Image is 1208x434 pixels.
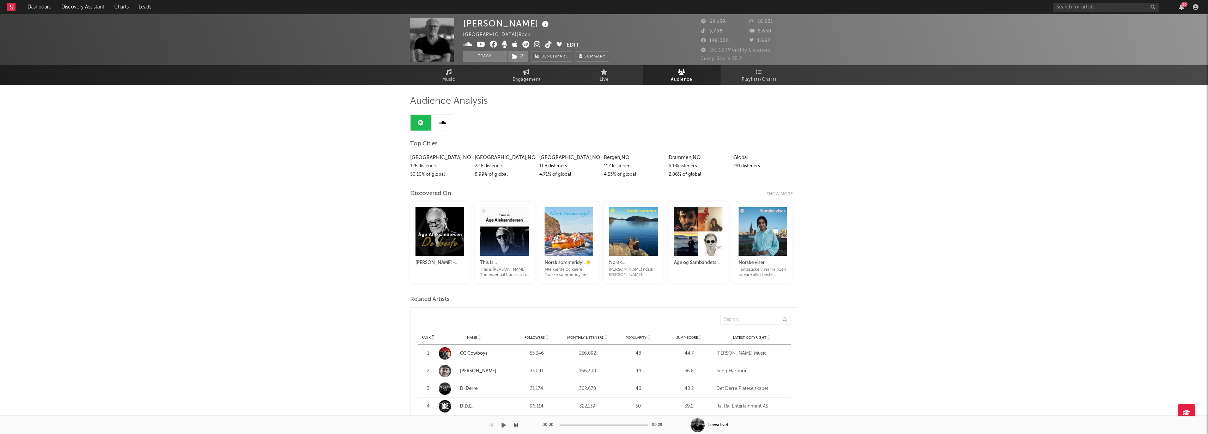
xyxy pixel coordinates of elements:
[1181,2,1188,7] div: 90
[567,336,603,340] span: Monthly Listeners
[749,29,771,34] span: 6,650
[708,422,728,428] div: Levva livet
[604,153,663,162] div: Bergen , NO
[1179,4,1184,10] button: 90
[604,162,663,170] div: 11.4k listeners
[767,190,798,198] div: Show more
[733,162,793,170] div: 251k listeners
[507,51,528,62] span: ( 2 )
[410,162,469,170] div: 126k listeners
[410,295,450,304] span: Related Artists
[733,153,793,162] div: Global
[669,170,728,179] div: 2.06 % of global
[539,162,599,170] div: 11.8k listeners
[415,259,464,267] div: [PERSON_NAME] - [PERSON_NAME]
[539,170,599,179] div: 4.71 % of global
[439,382,510,395] a: Di Derre
[739,252,787,278] a: Norske viserFantastiske viser fra noen av våre aller beste artister.
[421,368,435,375] div: 2
[600,76,609,84] span: Live
[666,403,713,410] div: 39.2
[541,53,568,61] span: Benchmark
[421,336,431,340] span: Rank
[480,259,529,267] div: This Is [PERSON_NAME]
[410,170,469,179] div: 50.16 % of global
[749,19,773,24] span: 18,031
[716,368,787,375] div: Song Harbour
[609,259,658,267] div: Norsk [PERSON_NAME] 😊
[463,51,507,62] button: Track
[564,385,611,392] div: 302,670
[716,385,787,392] div: Det Derre Plateselskapet
[421,403,435,410] div: 4
[475,162,534,170] div: 22.6k listeners
[508,51,528,62] button: (2)
[512,76,541,84] span: Engagement
[410,189,451,198] div: Discovered On
[669,153,728,162] div: Drammen , NO
[666,385,713,392] div: 48.2
[542,421,557,429] div: 00:00
[742,76,777,84] span: Playlists/Charts
[720,315,791,325] input: Search...
[460,404,473,409] a: D.D.E.
[475,153,534,162] div: [GEOGRAPHIC_DATA] , NO
[410,153,469,162] div: [GEOGRAPHIC_DATA] , NO
[615,403,662,410] div: 50
[584,55,605,59] span: Summary
[615,385,662,392] div: 46
[467,336,477,340] span: Name
[626,336,647,340] span: Popularity
[701,19,726,24] span: 69,159
[460,386,478,391] a: Di Derre
[524,336,545,340] span: Followers
[460,351,487,356] a: CC Cowboys
[410,65,488,85] a: Music
[674,259,723,267] div: Åge og Sambandets siste reise-turné 2025
[439,347,510,360] a: CC Cowboys
[513,350,560,357] div: 55,346
[676,336,698,340] span: Jump Score
[739,259,787,267] div: Norske viser
[410,97,488,106] span: Audience Analysis
[615,368,662,375] div: 44
[564,350,611,357] div: 256,092
[669,162,728,170] div: 5.18k listeners
[439,400,510,412] a: D.D.E.
[564,368,611,375] div: 166,300
[576,51,609,62] button: Summary
[532,51,572,62] a: Benchmark
[739,267,787,278] div: Fantastiske viser fra noen av våre aller beste artister.
[463,18,551,29] div: [PERSON_NAME]
[666,368,713,375] div: 36.8
[421,385,435,392] div: 3
[480,252,529,278] a: This Is [PERSON_NAME]This is [PERSON_NAME]. The essential tracks, all in one playlist.
[539,153,599,162] div: [GEOGRAPHIC_DATA] , NO
[463,31,539,39] div: [GEOGRAPHIC_DATA] | Rock
[701,38,729,43] span: 148,000
[545,267,593,278] div: Alle kjente og kjære Norske sommeridyller!
[701,56,742,61] span: Jump Score: 35.2
[513,368,560,375] div: 33,041
[716,350,787,357] div: [PERSON_NAME] Music
[415,252,464,272] a: [PERSON_NAME] - [PERSON_NAME]
[604,170,663,179] div: 4.53 % of global
[609,267,658,278] div: [PERSON_NAME] norsk [PERSON_NAME].
[439,365,510,377] a: [PERSON_NAME]
[615,350,662,357] div: 48
[564,403,611,410] div: 322,139
[545,252,593,278] a: Norsk sommeridyll ☀️Alle kjente og kjære Norske sommeridyller!
[701,48,771,53] span: 251,160 Monthly Listeners
[1053,3,1159,12] input: Search for artists
[701,29,723,34] span: 5,798
[460,369,496,373] a: [PERSON_NAME]
[488,65,565,85] a: Engagement
[643,65,721,85] a: Audience
[674,252,723,272] a: Åge og Sambandets siste reise-turné 2025
[652,421,666,429] div: 00:29
[442,76,455,84] span: Music
[749,38,770,43] span: 1,662
[513,385,560,392] div: 31,174
[421,350,435,357] div: 1
[721,65,798,85] a: Playlists/Charts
